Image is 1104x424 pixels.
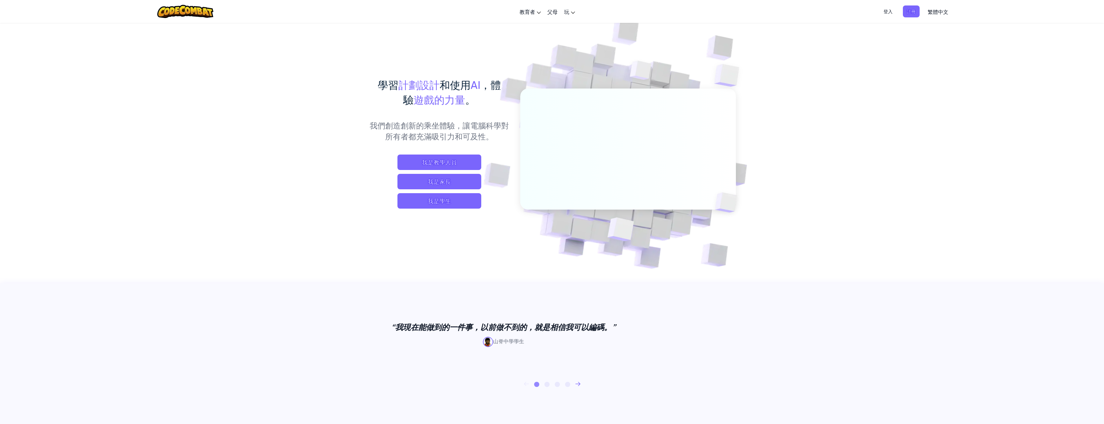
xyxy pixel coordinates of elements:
img: 重疊立方體 [704,179,752,226]
font: 玩 [564,8,569,15]
font: 遊戲的力量 [414,93,465,106]
font: 我們創造創新的乘坐體驗，讓電腦科學對所有者都充滿吸引力和可及性。 [370,120,509,141]
font: 繁體中文 [928,8,948,15]
font: 登入 [884,8,893,14]
font: “我現在能做到的一件事，以前做不到的，就是相信我可以編碼。” [391,322,616,332]
button: 1 [534,382,539,387]
font: 2 [546,383,550,391]
font: 父母 [547,8,558,15]
font: 教育者 [520,8,535,15]
a: 繁體中文 [924,3,952,20]
font: 學習 [378,78,398,91]
img: 重疊立方體 [701,48,757,103]
button: 3 [555,382,560,387]
font: 4 [567,383,571,391]
img: 重疊立方體 [618,48,664,96]
a: 我是教學人員 [397,155,481,170]
font: 我是教學人員 [422,158,457,166]
font: 我是學生 [428,197,451,204]
font: 計劃設計 [398,78,440,91]
font: 3 [557,383,560,391]
button: 註冊 [903,5,920,17]
font: 我是家長 [428,178,451,185]
a: 父母 [544,3,561,20]
font: 。 [465,93,475,106]
font: 山脊中學學生 [493,338,524,344]
button: 4 [565,382,570,387]
font: 註冊 [907,8,916,14]
button: 登入 [880,5,896,17]
img: CodeCombat 徽標 [157,5,214,18]
font: 和使用 [440,78,471,91]
img: 重疊立方體 [591,204,649,257]
font: 1 [536,383,538,391]
img: 頭像 [483,337,493,347]
button: 2 [544,382,550,387]
font: AI [471,78,480,91]
a: 玩 [561,3,578,20]
button: 我是學生 [397,193,481,209]
a: 教育者 [516,3,544,20]
a: 我是家長 [397,174,481,189]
